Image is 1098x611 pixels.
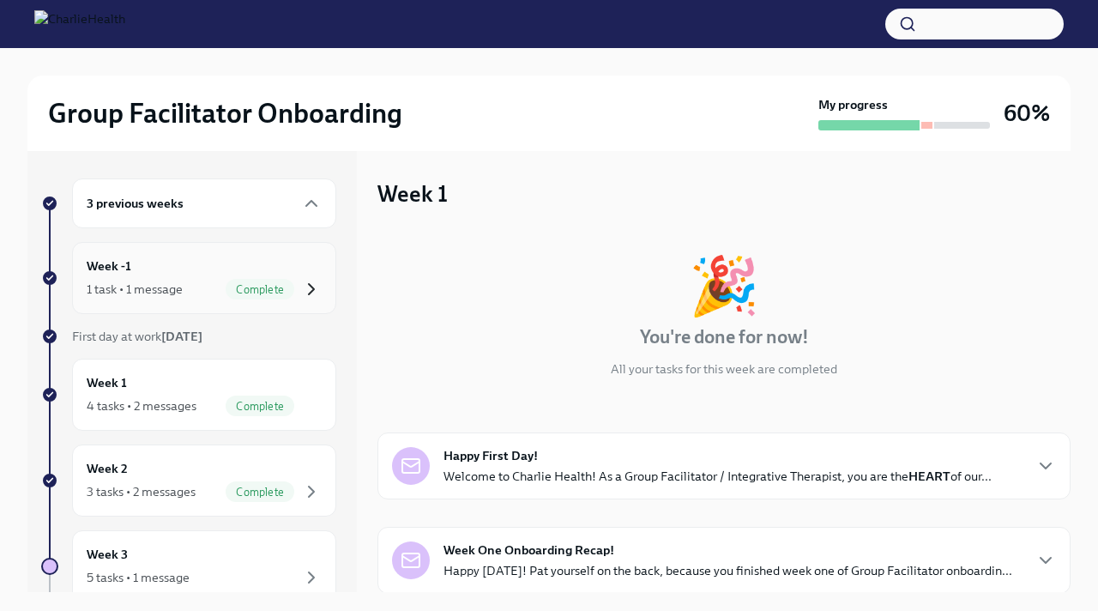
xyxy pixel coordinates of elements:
[72,178,336,228] div: 3 previous weeks
[87,373,127,392] h6: Week 1
[87,194,184,213] h6: 3 previous weeks
[41,359,336,431] a: Week 14 tasks • 2 messagesComplete
[161,329,202,344] strong: [DATE]
[377,178,448,209] h3: Week 1
[226,486,294,499] span: Complete
[87,483,196,500] div: 3 tasks • 2 messages
[87,459,128,478] h6: Week 2
[34,10,125,38] img: CharlieHealth
[87,397,196,414] div: 4 tasks • 2 messages
[818,96,888,113] strong: My progress
[87,569,190,586] div: 5 tasks • 1 message
[443,447,538,464] strong: Happy First Day!
[443,562,1012,579] p: Happy [DATE]! Pat yourself on the back, because you finished week one of Group Facilitator onboar...
[41,445,336,517] a: Week 23 tasks • 2 messagesComplete
[226,400,294,413] span: Complete
[689,257,759,314] div: 🎉
[443,541,614,559] strong: Week One Onboarding Recap!
[87,257,131,275] h6: Week -1
[41,530,336,602] a: Week 35 tasks • 1 message
[640,324,809,350] h4: You're done for now!
[87,545,128,564] h6: Week 3
[48,96,402,130] h2: Group Facilitator Onboarding
[908,469,950,484] strong: HEART
[443,468,992,485] p: Welcome to Charlie Health! As a Group Facilitator / Integrative Therapist, you are the of our...
[226,283,294,296] span: Complete
[41,328,336,345] a: First day at work[DATE]
[1004,98,1050,129] h3: 60%
[72,329,202,344] span: First day at work
[611,360,837,378] p: All your tasks for this week are completed
[41,242,336,314] a: Week -11 task • 1 messageComplete
[87,281,183,298] div: 1 task • 1 message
